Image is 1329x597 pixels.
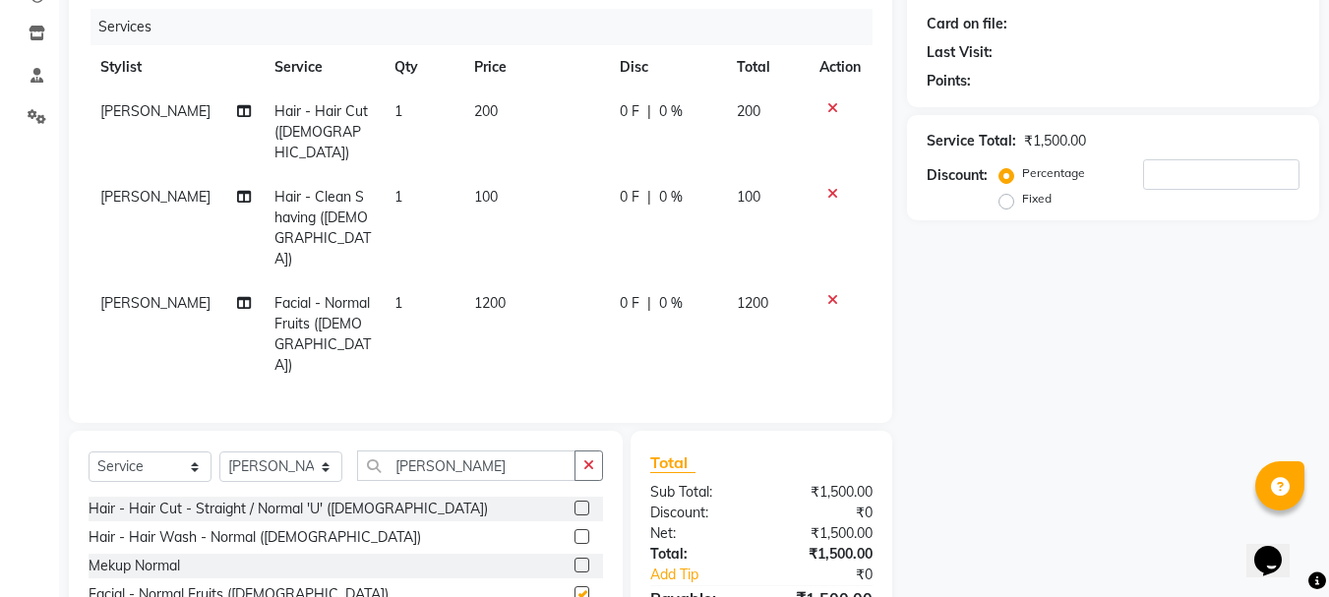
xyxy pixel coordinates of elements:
[1246,518,1309,577] iframe: chat widget
[474,294,506,312] span: 1200
[761,503,887,523] div: ₹0
[659,101,683,122] span: 0 %
[274,294,371,374] span: Facial - Normal Fruits ([DEMOGRAPHIC_DATA])
[383,45,462,90] th: Qty
[635,503,761,523] div: Discount:
[808,45,873,90] th: Action
[635,565,782,585] a: Add Tip
[474,102,498,120] span: 200
[462,45,608,90] th: Price
[725,45,809,90] th: Total
[783,565,888,585] div: ₹0
[274,102,368,161] span: Hair - Hair Cut ([DEMOGRAPHIC_DATA])
[474,188,498,206] span: 100
[927,165,988,186] div: Discount:
[89,45,263,90] th: Stylist
[1024,131,1086,151] div: ₹1,500.00
[608,45,725,90] th: Disc
[635,482,761,503] div: Sub Total:
[737,294,768,312] span: 1200
[100,188,211,206] span: [PERSON_NAME]
[1022,164,1085,182] label: Percentage
[927,131,1016,151] div: Service Total:
[620,187,639,208] span: 0 F
[927,71,971,91] div: Points:
[357,450,575,481] input: Search or Scan
[1022,190,1052,208] label: Fixed
[761,544,887,565] div: ₹1,500.00
[659,187,683,208] span: 0 %
[647,187,651,208] span: |
[737,102,760,120] span: 200
[263,45,383,90] th: Service
[620,293,639,314] span: 0 F
[761,523,887,544] div: ₹1,500.00
[394,188,402,206] span: 1
[635,523,761,544] div: Net:
[647,293,651,314] span: |
[620,101,639,122] span: 0 F
[274,188,371,268] span: Hair - Clean Shaving ([DEMOGRAPHIC_DATA])
[89,499,488,519] div: Hair - Hair Cut - Straight / Normal 'U' ([DEMOGRAPHIC_DATA])
[650,452,695,473] span: Total
[100,294,211,312] span: [PERSON_NAME]
[91,9,887,45] div: Services
[647,101,651,122] span: |
[89,556,180,576] div: Mekup Normal
[100,102,211,120] span: [PERSON_NAME]
[927,14,1007,34] div: Card on file:
[737,188,760,206] span: 100
[394,294,402,312] span: 1
[635,544,761,565] div: Total:
[659,293,683,314] span: 0 %
[927,42,993,63] div: Last Visit:
[89,527,421,548] div: Hair - Hair Wash - Normal ([DEMOGRAPHIC_DATA])
[394,102,402,120] span: 1
[761,482,887,503] div: ₹1,500.00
